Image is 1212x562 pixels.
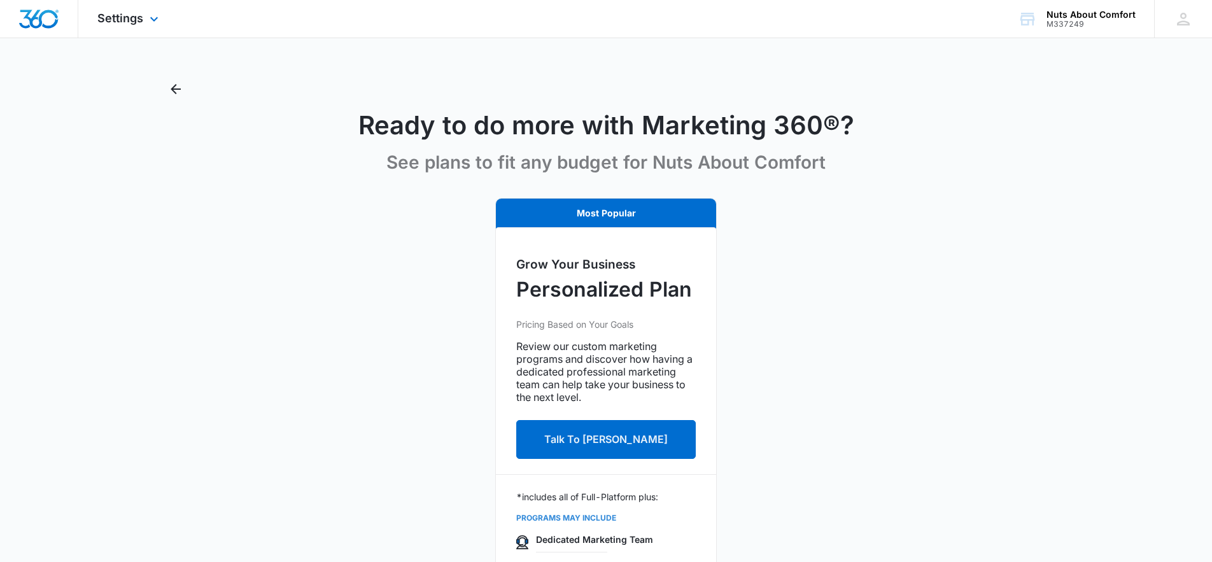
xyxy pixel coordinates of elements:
[536,533,696,546] p: Dedicated Marketing Team
[1046,10,1136,20] div: account name
[516,274,692,305] p: Personalized Plan
[1046,20,1136,29] div: account id
[166,79,186,99] button: Back
[516,490,696,503] p: *includes all of Full-Platform plus:
[386,151,826,174] p: See plans to fit any budget for Nuts About Comfort
[516,420,696,459] button: Talk To [PERSON_NAME]
[516,512,696,524] p: PROGRAMS MAY INCLUDE
[516,535,528,549] img: icon-specialist.svg
[358,109,854,141] h1: Ready to do more with Marketing 360®?
[516,340,696,404] p: Review our custom marketing programs and discover how having a dedicated professional marketing t...
[516,256,696,274] h5: Grow Your Business
[516,318,696,331] p: Pricing Based on Your Goals
[516,206,696,220] p: Most Popular
[97,11,143,25] span: Settings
